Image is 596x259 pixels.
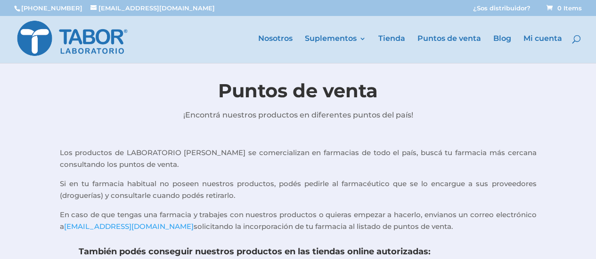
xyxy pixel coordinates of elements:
a: [PHONE_NUMBER] [21,4,82,12]
a: Tienda [378,35,405,63]
img: Laboratorio Tabor [16,19,129,58]
p: ¡Encontrá nuestros productos en diferentes puntos del país! [133,109,463,122]
a: [EMAIL_ADDRESS][DOMAIN_NAME] [90,4,215,12]
a: Nosotros [258,35,293,63]
a: 0 Items [545,4,582,12]
a: [EMAIL_ADDRESS][DOMAIN_NAME] [64,222,194,231]
a: ¿Sos distribuidor? [473,5,531,16]
h2: Puntos de venta [133,78,463,109]
p: Los productos de LABORATORIO [PERSON_NAME] se comercializan en farmacias de todo el país, buscá t... [60,147,537,178]
a: Blog [493,35,511,63]
p: En caso de que tengas una farmacia y trabajes con nuestros productos o quieras empezar a hacerlo,... [60,209,537,233]
a: Suplementos [305,35,366,63]
a: Puntos de venta [417,35,481,63]
span: 0 Items [547,4,582,12]
p: Si en tu farmacia habitual no poseen nuestros productos, podés pedirle al farmacéutico que se lo ... [60,178,537,209]
a: Mi cuenta [523,35,562,63]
